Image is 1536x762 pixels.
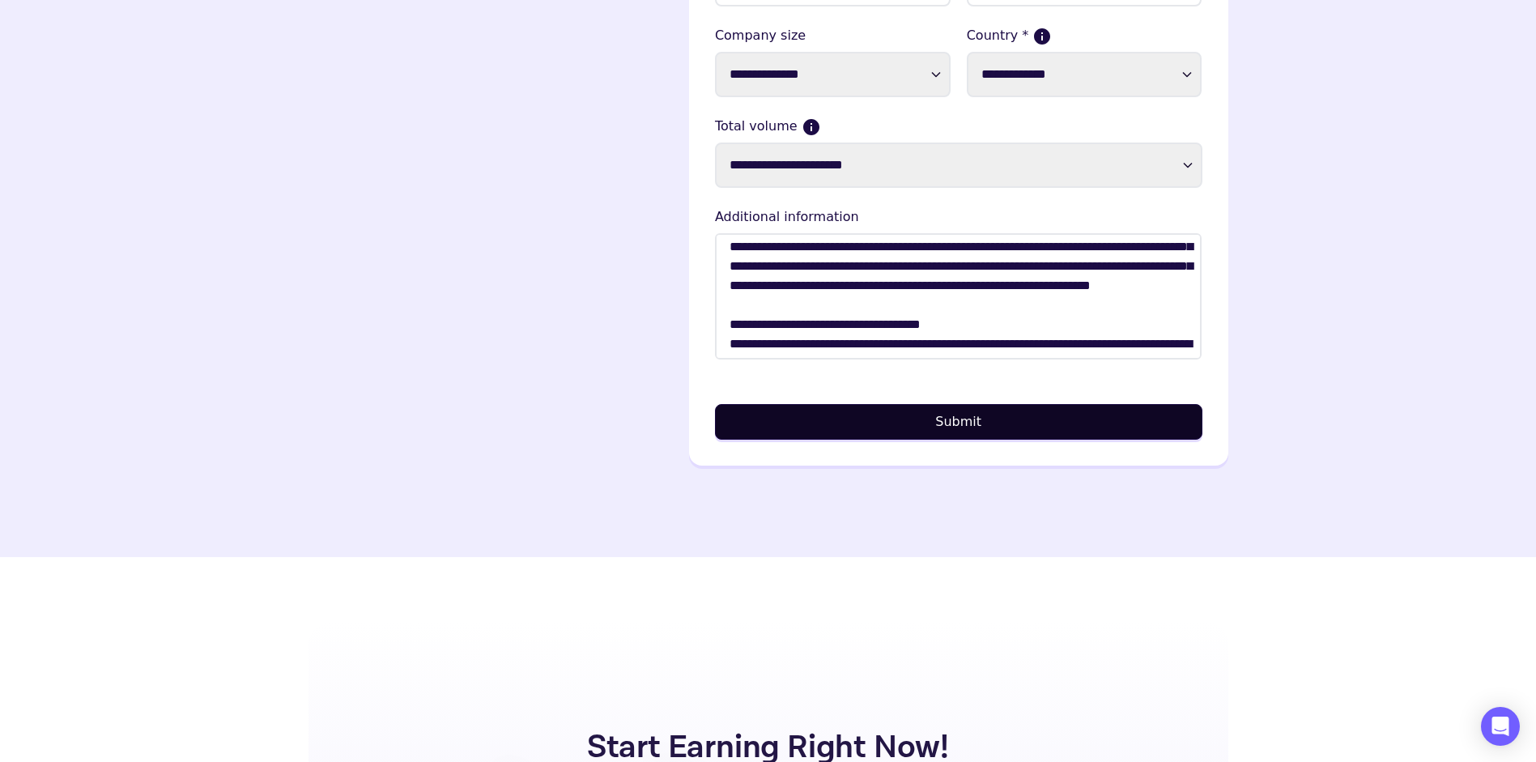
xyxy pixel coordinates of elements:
[715,404,1202,440] button: Submit
[1481,707,1520,746] div: Open Intercom Messenger
[1035,29,1049,44] button: If more than one country, please select where the majority of your sales come from.
[967,26,1202,45] label: Country *
[715,117,1202,136] label: Total volume
[715,26,951,45] label: Company size
[804,120,819,134] button: Current monthly volume your business makes in USD
[715,207,1202,227] lable: Additional information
